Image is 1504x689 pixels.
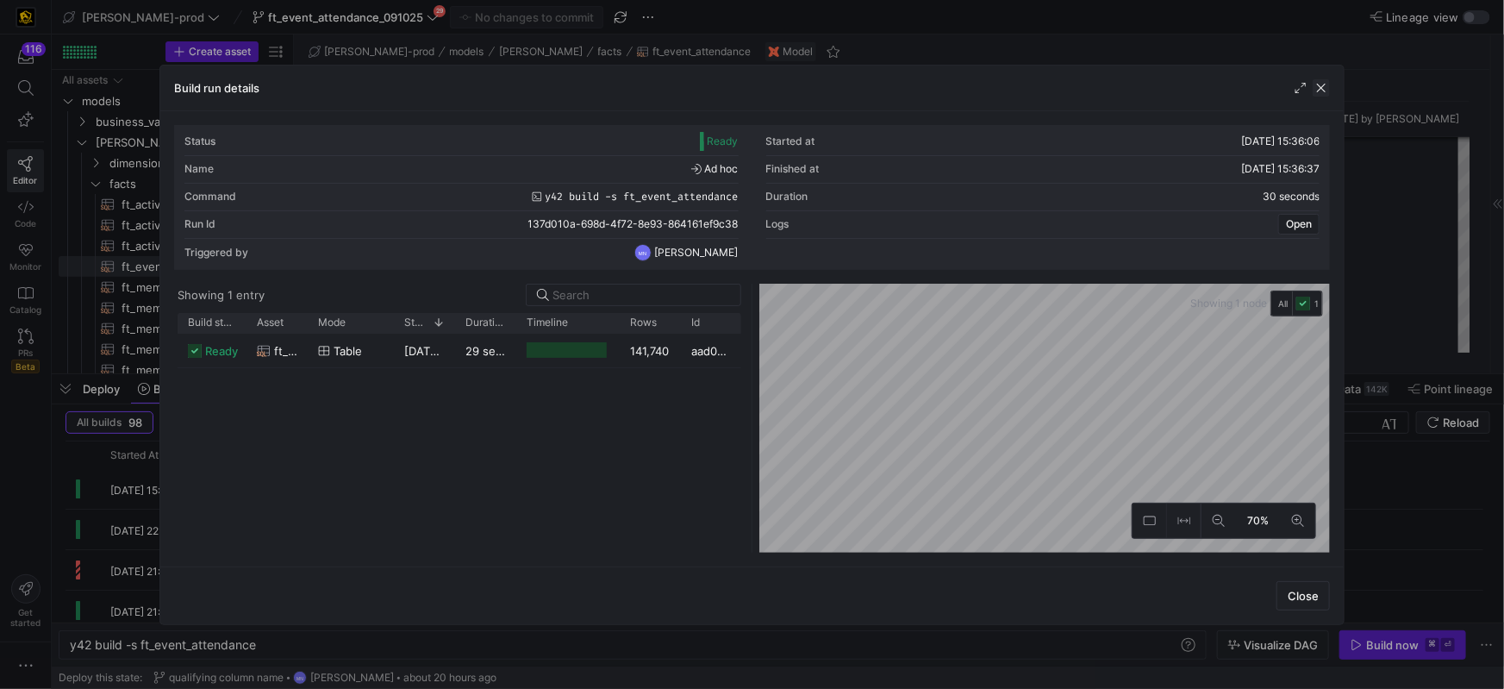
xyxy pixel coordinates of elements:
[766,218,789,230] div: Logs
[620,334,681,367] div: 141,740
[178,334,741,368] div: Press SPACE to select this row.
[766,191,808,203] div: Duration
[527,316,568,329] span: Timeline
[528,218,739,230] span: 137d010a-698d-4f72-8e93-864161ef9c38
[1278,297,1288,310] span: All
[691,163,739,175] span: Ad hoc
[552,288,730,302] input: Search
[174,81,259,95] h3: Build run details
[1241,135,1320,147] span: [DATE] 15:36:06
[630,316,657,329] span: Rows
[1314,298,1319,309] span: 1
[708,135,739,147] span: Ready
[188,316,236,329] span: Build status
[1236,504,1281,538] button: 70%
[334,335,362,368] span: table
[691,316,700,329] span: Id
[1278,214,1320,235] button: Open
[655,247,739,259] span: [PERSON_NAME]
[274,335,297,368] span: ft_event_attendance
[634,244,652,261] div: MN
[1263,191,1320,203] y42-duration: 30 seconds
[205,335,238,368] span: ready
[184,163,214,175] div: Name
[1276,581,1330,611] button: Close
[1190,298,1270,310] span: Showing 1 node
[1241,162,1320,175] span: [DATE] 15:36:37
[257,316,284,329] span: Asset
[766,163,820,175] div: Finished at
[318,316,346,329] span: Mode
[465,344,528,358] y42-duration: 29 seconds
[184,218,215,230] div: Run Id
[404,316,426,329] span: Started at
[465,316,506,329] span: Duration
[681,334,741,367] div: aad02b9f-dcb8-4cf4-b8b2-2c20b7b6ce2b
[184,247,248,259] div: Triggered by
[184,191,236,203] div: Command
[1288,589,1319,603] span: Close
[404,344,490,358] span: [DATE] 15:36:07
[184,135,215,147] div: Status
[1286,218,1312,230] span: Open
[546,191,739,203] span: y42 build -s ft_event_attendance
[766,135,815,147] div: Started at
[1245,511,1273,530] span: 70%
[178,288,265,302] div: Showing 1 entry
